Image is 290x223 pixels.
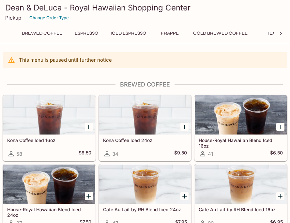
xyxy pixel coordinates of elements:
[194,95,287,161] a: House-Royal Hawaiian Blend Iced 16oz41$6.50
[276,192,284,200] button: Add Cafe Au Lait by RH Blend Iced 16oz
[19,57,112,63] p: This menu is paused until further notice
[3,81,287,88] h4: Brewed Coffee
[195,165,287,204] div: Cafe Au Lait by RH Blend Iced 16oz
[85,192,93,200] button: Add House-Royal Hawaiian Blend Iced 24oz
[79,150,91,158] h5: $8.50
[3,165,95,204] div: House-Royal Hawaiian Blend Iced 24oz
[199,207,283,212] h5: Cafe Au Lait by RH Blend Iced 16oz
[3,95,95,135] div: Kona Coffee Iced 16oz
[3,95,96,161] a: Kona Coffee Iced 16oz58$8.50
[85,123,93,131] button: Add Kona Coffee Iced 16oz
[195,95,287,135] div: House-Royal Hawaiian Blend Iced 16oz
[208,151,213,157] span: 41
[103,137,187,143] h5: Kona Coffee Iced 24oz
[180,192,189,200] button: Add Cafe Au Lait by RH Blend Iced 24oz
[71,29,102,38] button: Espresso
[103,207,187,212] h5: Cafe Au Lait by RH Blend Iced 24oz
[256,29,286,38] button: Tea
[18,29,66,38] button: Brewed Coffee
[7,137,91,143] h5: Kona Coffee Iced 16oz
[26,13,72,23] button: Change Order Type
[99,95,191,161] a: Kona Coffee Iced 24oz34$9.50
[190,29,251,38] button: Cold Brewed Coffee
[16,151,22,157] span: 58
[199,137,283,148] h5: House-Royal Hawaiian Blend Iced 16oz
[112,151,118,157] span: 34
[7,207,91,217] h5: House-Royal Hawaiian Blend Iced 24oz
[174,150,187,158] h5: $9.50
[107,29,150,38] button: Iced Espresso
[180,123,189,131] button: Add Kona Coffee Iced 24oz
[155,29,184,38] button: Frappe
[5,15,21,21] p: Pickup
[99,95,191,135] div: Kona Coffee Iced 24oz
[270,150,283,158] h5: $6.50
[276,123,284,131] button: Add House-Royal Hawaiian Blend Iced 16oz
[99,165,191,204] div: Cafe Au Lait by RH Blend Iced 24oz
[5,3,285,13] h3: Dean & DeLuca - Royal Hawaiian Shopping Center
